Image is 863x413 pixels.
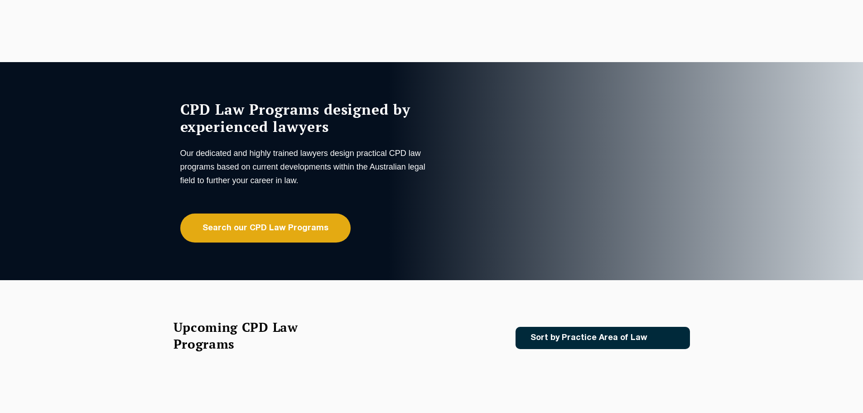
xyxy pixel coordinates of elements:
p: Our dedicated and highly trained lawyers design practical CPD law programs based on current devel... [180,146,429,187]
a: Sort by Practice Area of Law [516,327,690,349]
a: Search our CPD Law Programs [180,214,351,243]
h2: Upcoming CPD Law Programs [174,319,321,352]
h1: CPD Law Programs designed by experienced lawyers [180,101,429,135]
img: Icon [662,334,672,342]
